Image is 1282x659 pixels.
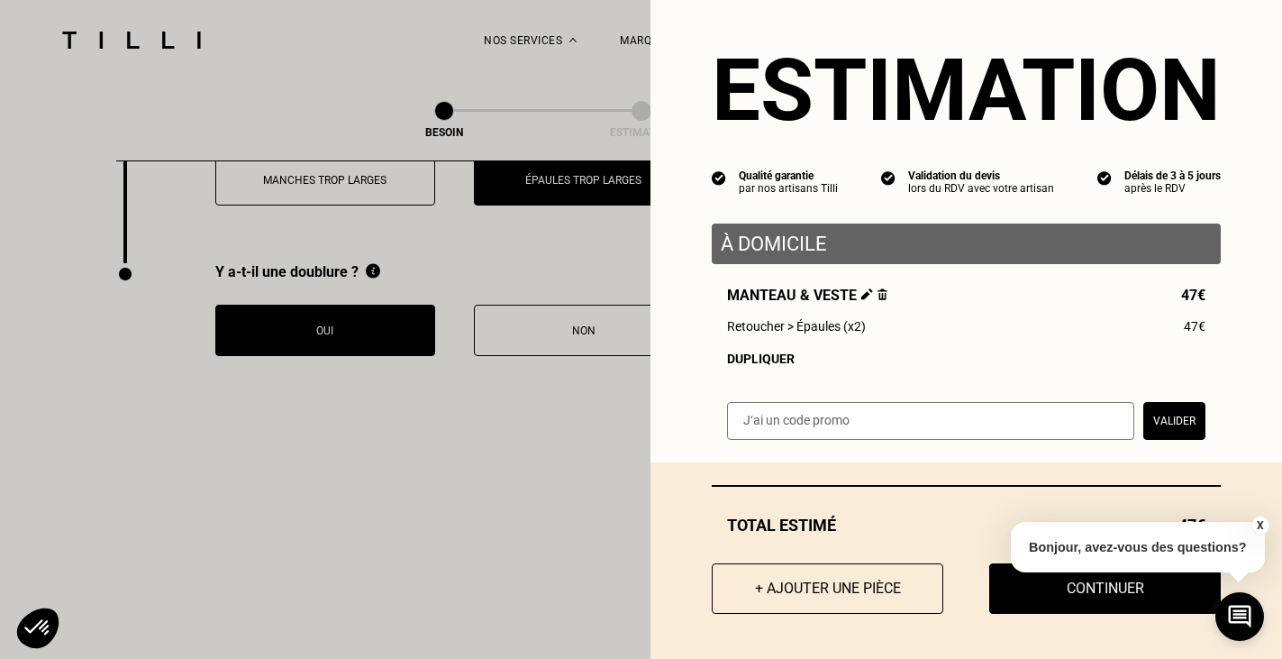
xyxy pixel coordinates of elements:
img: icon list info [712,169,726,186]
button: X [1250,516,1268,535]
p: Bonjour, avez-vous des questions? [1011,522,1265,572]
img: Supprimer [877,288,887,300]
span: Retoucher > Épaules (x2) [727,319,866,334]
img: icon list info [881,169,896,186]
section: Estimation [712,40,1221,141]
button: Continuer [989,563,1221,614]
img: Éditer [861,288,873,300]
input: J‘ai un code promo [727,402,1134,440]
div: Qualité garantie [739,169,838,182]
div: Total estimé [712,516,1221,535]
span: 47€ [1181,287,1205,304]
div: lors du RDV avec votre artisan [908,182,1054,195]
div: après le RDV [1124,182,1221,195]
div: par nos artisans Tilli [739,182,838,195]
button: + Ajouter une pièce [712,563,943,614]
img: icon list info [1097,169,1112,186]
div: Dupliquer [727,352,1205,366]
button: Valider [1143,402,1205,440]
div: Validation du devis [908,169,1054,182]
div: Délais de 3 à 5 jours [1124,169,1221,182]
p: À domicile [721,233,1212,255]
span: 47€ [1184,319,1205,334]
span: Manteau & veste [727,287,887,304]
